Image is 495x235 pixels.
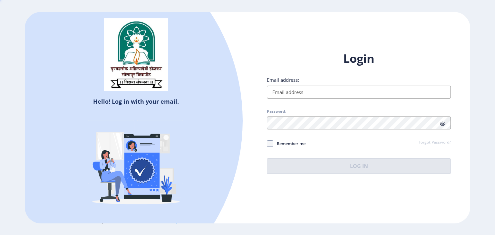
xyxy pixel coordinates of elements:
[267,158,451,174] button: Log In
[267,77,299,83] label: Email address:
[30,221,243,231] h5: Don't have an account?
[267,109,286,114] label: Password:
[273,140,306,147] span: Remember me
[267,51,451,66] h1: Login
[80,108,192,221] img: Verified-rafiki.svg
[267,86,451,99] input: Email address
[419,140,451,146] a: Forgot Password?
[104,18,168,91] img: sulogo.png
[163,221,192,230] a: Register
